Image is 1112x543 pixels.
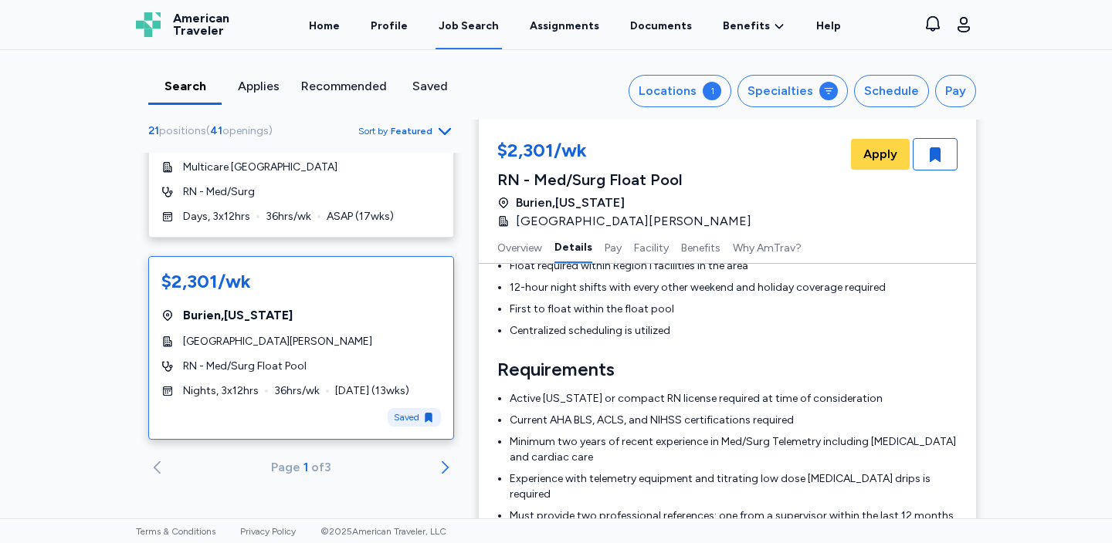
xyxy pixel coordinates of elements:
[510,413,958,428] li: Current AHA BLS, ACLS, and NIHSS certifications required
[183,209,250,224] span: Days, 3x12hrs
[394,411,419,423] span: Saved
[864,82,919,100] div: Schedule
[183,160,337,175] span: Multicare [GEOGRAPHIC_DATA]
[510,302,958,317] li: First to float within the float pool
[399,77,460,96] div: Saved
[639,82,697,100] div: Locations
[320,526,446,537] span: © 2025 American Traveler, LLC
[681,231,720,263] button: Benefits
[510,280,958,295] li: 12-hour night shifts with every other weekend and holiday coverage required
[510,258,958,274] li: Float required within Region I facilities in the area
[510,391,958,406] li: Active [US_STATE] or compact RN license required at time of consideration
[605,231,622,263] button: Pay
[303,460,308,474] span: 1
[510,434,958,465] li: Minimum two years of recent experience in Med/Surg Telemetry including [MEDICAL_DATA] and cardiac...
[436,458,454,477] button: Go to next 10 jobs
[723,19,770,34] span: Benefits
[497,138,761,166] div: $2,301/wk
[436,2,502,49] a: Job Search
[851,139,910,170] button: Apply
[516,194,625,212] span: Burien , [US_STATE]
[335,383,409,399] span: [DATE] ( 13 wks)
[183,383,259,399] span: Nights, 3x12hrs
[271,458,331,477] div: Page of
[703,82,721,100] div: 1
[148,124,159,137] span: 21
[154,77,215,96] div: Search
[183,184,255,200] span: RN - Med/Surg
[733,231,802,263] button: Why AmTrav?
[439,19,499,34] div: Job Search
[136,526,215,537] a: Terms & Conditions
[148,123,279,139] div: ( )
[183,306,293,325] span: Burien , [US_STATE]
[629,75,731,107] button: Locations1
[183,359,307,374] span: RN - Med/Surg Float Pool
[266,209,311,224] span: 36 hrs/wk
[136,12,161,37] img: Logo
[210,124,222,137] span: 41
[854,75,929,107] button: Schedule
[737,75,848,107] button: Specialties
[516,212,751,231] span: [GEOGRAPHIC_DATA][PERSON_NAME]
[301,77,387,96] div: Recommended
[327,209,394,224] span: ASAP ( 17 wks)
[497,169,761,191] div: RN - Med/Surg Float Pool
[497,231,542,263] button: Overview
[391,125,432,137] span: Featured
[510,323,958,339] li: Centralized scheduling is utilized
[358,125,388,137] span: Sort by
[274,383,320,399] span: 36 hrs/wk
[228,77,289,96] div: Applies
[183,334,372,349] span: [GEOGRAPHIC_DATA][PERSON_NAME]
[240,526,296,537] a: Privacy Policy
[497,357,958,382] h3: Requirements
[173,12,229,37] span: American Traveler
[748,82,813,100] div: Specialties
[554,231,592,263] button: Details
[161,269,251,294] div: $2,301/wk
[723,19,785,34] a: Benefits
[935,75,976,107] button: Pay
[863,145,897,164] span: Apply
[634,231,669,263] button: Facility
[159,124,206,137] span: positions
[148,458,167,477] button: Go to previous 10 jobs
[358,122,454,140] button: Sort byFeatured
[222,124,269,137] span: openings
[945,82,966,100] div: Pay
[324,460,331,474] span: 3
[510,471,958,502] li: Experience with telemetry equipment and titrating low dose [MEDICAL_DATA] drips is required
